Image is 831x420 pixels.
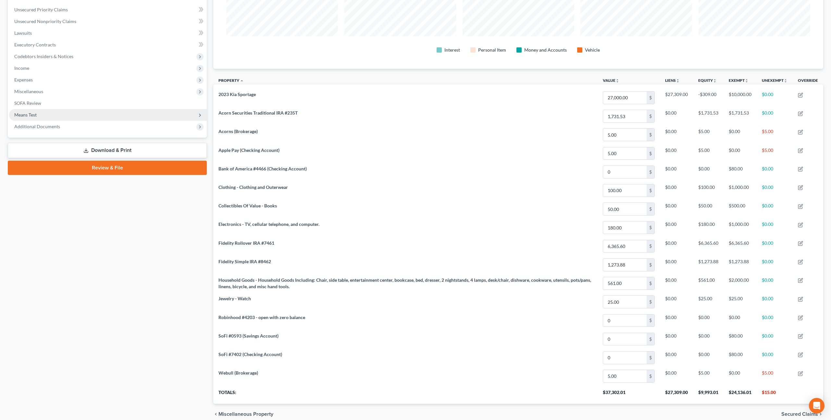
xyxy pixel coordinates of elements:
[693,255,724,274] td: $1,273.88
[218,147,279,153] span: Apple Pay (Checking Account)
[218,259,271,264] span: Fidelity Simple IRA #8462
[213,412,273,417] button: chevron_left Miscellaneous Property
[218,166,307,171] span: Bank of America #4466 (Checking Account)
[676,79,680,83] i: unfold_more
[603,296,647,308] input: 0.00
[693,367,724,385] td: $5.00
[757,200,793,218] td: $0.00
[660,218,693,237] td: $0.00
[603,352,647,364] input: 0.00
[660,367,693,385] td: $0.00
[660,107,693,126] td: $0.00
[14,100,41,106] span: SOFA Review
[218,315,305,320] span: Robinhood #4203 - open with zero balance
[218,221,319,227] span: Electronics - TV, cellular telephone, and computer.
[647,166,654,178] div: $
[693,163,724,181] td: $0.00
[603,203,647,215] input: 0.00
[781,412,818,417] span: Secured Claims
[9,39,207,51] a: Executory Contracts
[660,274,693,292] td: $0.00
[603,333,647,345] input: 0.00
[693,274,724,292] td: $561.00
[757,386,793,404] th: $15.00
[784,79,788,83] i: unfold_more
[14,54,73,59] span: Codebtors Insiders & Notices
[14,112,37,117] span: Means Test
[724,163,757,181] td: $80.00
[809,398,825,414] div: Open Intercom Messenger
[745,79,749,83] i: unfold_more
[693,348,724,367] td: $0.00
[757,237,793,255] td: $0.00
[598,386,660,404] th: $37,302.01
[524,47,567,53] div: Money and Accounts
[660,311,693,330] td: $0.00
[724,367,757,385] td: $0.00
[14,65,29,71] span: Income
[603,166,647,178] input: 0.00
[757,330,793,348] td: $0.00
[724,200,757,218] td: $500.00
[724,255,757,274] td: $1,273.88
[218,352,282,357] span: SoFi #7402 (Checking Account)
[724,126,757,144] td: $0.00
[444,47,460,53] div: Interest
[647,277,654,290] div: $
[14,7,68,12] span: Unsecured Priority Claims
[647,184,654,197] div: $
[693,107,724,126] td: $1,731.53
[9,27,207,39] a: Lawsuits
[698,78,717,83] a: Equityunfold_more
[724,218,757,237] td: $1,000.00
[660,126,693,144] td: $0.00
[218,110,298,116] span: Acorn Securities Traditional IRA #235T
[724,348,757,367] td: $80.00
[603,110,647,122] input: 0.00
[603,147,647,160] input: 0.00
[218,412,273,417] span: Miscellaneous Property
[218,370,258,376] span: Webull (Brokerage)
[757,88,793,107] td: $0.00
[660,163,693,181] td: $0.00
[213,386,598,404] th: Totals:
[660,200,693,218] td: $0.00
[724,181,757,200] td: $1,000.00
[660,348,693,367] td: $0.00
[647,92,654,104] div: $
[218,296,251,301] span: Jewelry - Watch
[724,293,757,311] td: $25.00
[660,144,693,163] td: $0.00
[693,144,724,163] td: $5.00
[757,274,793,292] td: $0.00
[693,330,724,348] td: $0.00
[603,370,647,382] input: 0.00
[14,42,56,47] span: Executory Contracts
[762,78,788,83] a: Unexemptunfold_more
[647,240,654,253] div: $
[218,203,277,208] span: Collectibles Of Value - Books
[693,200,724,218] td: $50.00
[818,412,823,417] i: chevron_right
[14,19,76,24] span: Unsecured Nonpriority Claims
[724,386,757,404] th: $24,136.01
[603,259,647,271] input: 0.00
[9,97,207,109] a: SOFA Review
[660,293,693,311] td: $0.00
[724,274,757,292] td: $2,000.00
[693,386,724,404] th: $9,993.01
[14,30,32,36] span: Lawsuits
[724,144,757,163] td: $0.00
[660,330,693,348] td: $0.00
[757,255,793,274] td: $0.00
[724,330,757,348] td: $80.00
[14,77,33,82] span: Expenses
[757,107,793,126] td: $0.00
[647,259,654,271] div: $
[757,144,793,163] td: $5.00
[757,181,793,200] td: $0.00
[647,147,654,160] div: $
[729,78,749,83] a: Exemptunfold_more
[603,184,647,197] input: 0.00
[757,367,793,385] td: $5.00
